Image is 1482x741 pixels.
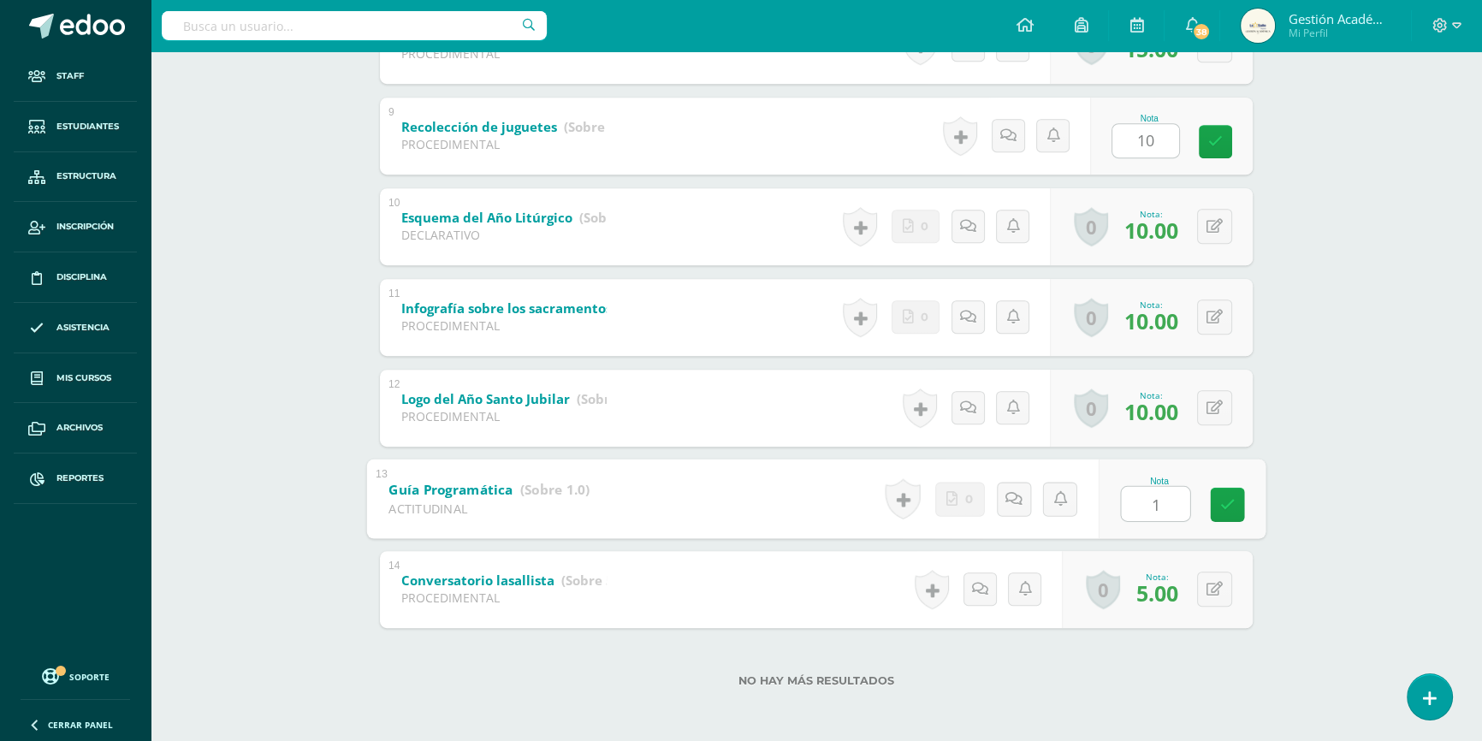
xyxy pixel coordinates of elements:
strong: (Sobre 5.0) [561,572,629,589]
b: Conversatorio lasallista [401,572,554,589]
span: Reportes [56,471,104,485]
div: Nota: [1124,299,1178,311]
span: Mi Perfil [1288,26,1390,40]
span: 5.00 [1136,578,1178,608]
div: DECLARATIVO [401,227,607,243]
span: 0 [921,301,928,333]
input: 0-10.0 [1112,124,1179,157]
a: Infografía sobre los sacramentos de servicio [401,295,768,323]
div: PROCEDIMENTAL [401,45,604,62]
span: Estudiantes [56,120,119,133]
a: Mis cursos [14,353,137,404]
span: Gestión Académica [1288,10,1390,27]
span: Asistencia [56,321,110,335]
div: PROCEDIMENTAL [401,317,607,334]
a: Recolección de juguetes (Sobre 10.0) [401,114,639,141]
span: Estructura [56,169,116,183]
span: 10.00 [1124,216,1178,245]
a: 0 [1086,570,1120,609]
strong: (Sobre 10.0) [579,209,655,226]
b: Logo del Año Santo Jubilar [401,390,570,407]
strong: (Sobre 10.0) [577,390,652,407]
a: Estudiantes [14,102,137,152]
input: 0-1.0 [1122,486,1190,520]
span: Disciplina [56,270,107,284]
span: Soporte [69,671,110,683]
a: Archivos [14,403,137,453]
a: 0 [1074,298,1108,337]
span: Archivos [56,421,103,435]
a: Staff [14,51,137,102]
b: Guía Programática [388,480,513,498]
div: PROCEDIMENTAL [401,408,607,424]
span: 0 [965,483,973,515]
div: Nota: [1136,571,1178,583]
div: Nota: [1124,389,1178,401]
div: Nota [1111,114,1187,123]
label: No hay más resultados [380,674,1253,687]
a: Disciplina [14,252,137,303]
b: Esquema del Año Litúrgico [401,209,572,226]
span: 38 [1192,22,1211,41]
a: Logo del Año Santo Jubilar (Sobre 10.0) [401,386,652,413]
strong: (Sobre 1.0) [520,480,590,498]
a: Guía Programática (Sobre 1.0) [388,476,590,503]
span: 10.00 [1124,397,1178,426]
a: 0 [1074,207,1108,246]
a: Estructura [14,152,137,203]
input: Busca un usuario... [162,11,547,40]
span: Cerrar panel [48,719,113,731]
a: Conversatorio lasallista (Sobre 5.0) [401,567,629,595]
span: Staff [56,69,84,83]
strong: (Sobre 10.0) [564,118,639,135]
span: 0 [921,210,928,242]
b: Infografía sobre los sacramentos de servicio [401,299,685,317]
a: Soporte [21,664,130,687]
div: Nota [1121,476,1199,485]
a: Asistencia [14,303,137,353]
span: 10.00 [1124,306,1178,335]
div: Nota: [1124,208,1178,220]
b: Recolección de juguetes [401,118,557,135]
div: PROCEDIMENTAL [401,136,607,152]
img: ff93632bf489dcbc5131d32d8a4af367.png [1241,9,1275,43]
span: Mis cursos [56,371,111,385]
span: Inscripción [56,220,114,234]
a: 0 [1074,388,1108,428]
div: PROCEDIMENTAL [401,590,607,606]
a: Inscripción [14,202,137,252]
a: Esquema del Año Litúrgico (Sobre 10.0) [401,205,655,232]
a: Reportes [14,453,137,504]
div: ACTITUDINAL [388,499,590,516]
